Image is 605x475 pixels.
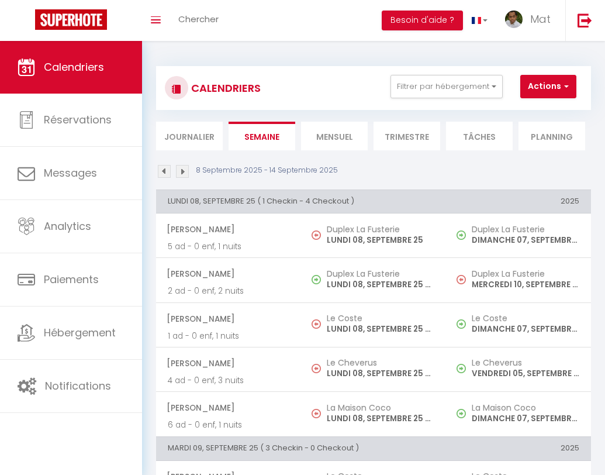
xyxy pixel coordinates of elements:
[45,378,111,393] span: Notifications
[167,263,289,285] span: [PERSON_NAME]
[390,75,503,98] button: Filtrer par hébergement
[312,409,321,418] img: NO IMAGE
[9,5,44,40] button: Ouvrir le widget de chat LiveChat
[530,12,551,26] span: Mat
[312,230,321,240] img: NO IMAGE
[382,11,463,30] button: Besoin d'aide ?
[457,275,466,284] img: NO IMAGE
[374,122,440,150] li: Trimestre
[505,11,523,28] img: ...
[167,308,289,330] span: [PERSON_NAME]
[472,412,579,425] p: DIMANCHE 07, SEPTEMBRE 25 - 17:00
[312,364,321,373] img: NO IMAGE
[168,240,289,253] p: 5 ad - 0 enf, 1 nuits
[457,364,466,373] img: NO IMAGE
[301,122,368,150] li: Mensuel
[168,285,289,297] p: 2 ad - 0 enf, 2 nuits
[327,367,434,380] p: LUNDI 08, SEPTEMBRE 25 - 10:00
[472,234,579,246] p: DIMANCHE 07, SEPTEMBRE 25
[188,75,261,101] h3: CALENDRIERS
[44,166,97,180] span: Messages
[156,122,223,150] li: Journalier
[44,272,99,287] span: Paiements
[327,403,434,412] h5: La Maison Coco
[457,319,466,329] img: NO IMAGE
[229,122,295,150] li: Semaine
[472,314,579,323] h5: Le Coste
[327,269,434,278] h5: Duplex La Fusterie
[327,225,434,234] h5: Duplex La Fusterie
[327,314,434,323] h5: Le Coste
[156,437,446,460] th: MARDI 09, SEPTEMBRE 25 ( 3 Checkin - 0 Checkout )
[472,278,579,291] p: MERCREDI 10, SEPTEMBRE 25 - 09:00
[312,319,321,329] img: NO IMAGE
[457,230,466,240] img: NO IMAGE
[35,9,107,30] img: Super Booking
[327,412,434,425] p: LUNDI 08, SEPTEMBRE 25 - 10:00
[196,165,338,176] p: 8 Septembre 2025 - 14 Septembre 2025
[446,122,513,150] li: Tâches
[457,409,466,418] img: NO IMAGE
[44,219,91,233] span: Analytics
[472,367,579,380] p: VENDREDI 05, SEPTEMBRE 25 - 17:00
[168,330,289,342] p: 1 ad - 0 enf, 1 nuits
[44,112,112,127] span: Réservations
[518,122,585,150] li: Planning
[44,60,104,74] span: Calendriers
[156,190,446,213] th: LUNDI 08, SEPTEMBRE 25 ( 1 Checkin - 4 Checkout )
[472,323,579,335] p: DIMANCHE 07, SEPTEMBRE 25 - 19:00
[327,323,434,335] p: LUNDI 08, SEPTEMBRE 25 - 10:00
[167,397,289,419] span: [PERSON_NAME]
[327,358,434,367] h5: Le Cheverus
[472,269,579,278] h5: Duplex La Fusterie
[472,403,579,412] h5: La Maison Coco
[44,325,116,340] span: Hébergement
[472,358,579,367] h5: Le Cheverus
[578,13,592,27] img: logout
[168,374,289,387] p: 4 ad - 0 enf, 3 nuits
[167,352,289,374] span: [PERSON_NAME]
[167,218,289,240] span: [PERSON_NAME]
[168,419,289,431] p: 6 ad - 0 enf, 1 nuits
[472,225,579,234] h5: Duplex La Fusterie
[327,234,434,246] p: LUNDI 08, SEPTEMBRE 25
[520,75,576,98] button: Actions
[327,278,434,291] p: LUNDI 08, SEPTEMBRE 25 - 17:00
[446,190,591,213] th: 2025
[178,13,219,25] span: Chercher
[446,437,591,460] th: 2025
